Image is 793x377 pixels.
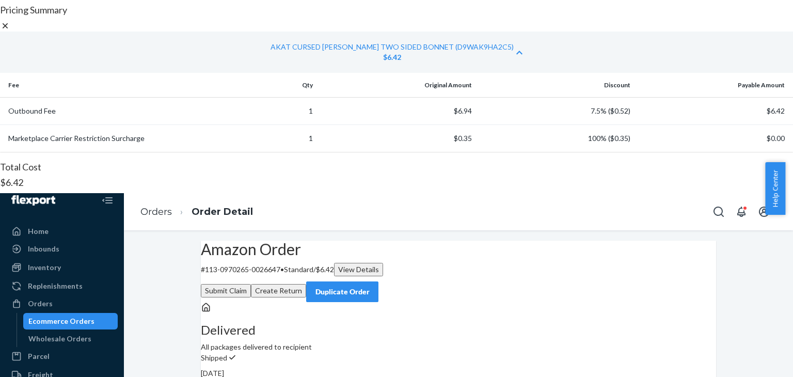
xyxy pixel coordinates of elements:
[476,98,635,125] td: 7.5% ( $0.52 )
[317,125,475,152] td: $0.35
[317,73,475,98] th: Original Amount
[476,125,635,152] td: 100% ( $0.35 )
[238,125,318,152] td: 1
[238,98,318,125] td: 1
[635,125,793,152] td: $0.00
[635,98,793,125] td: $6.42
[635,73,793,98] th: Payable Amount
[317,98,475,125] td: $6.94
[476,73,635,98] th: Discount
[271,42,514,51] a: AKAT CURSED [PERSON_NAME] TWO SIDED BONNET (D9WAK9HA2C5)
[271,52,514,62] div: $6.42
[238,73,318,98] th: Qty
